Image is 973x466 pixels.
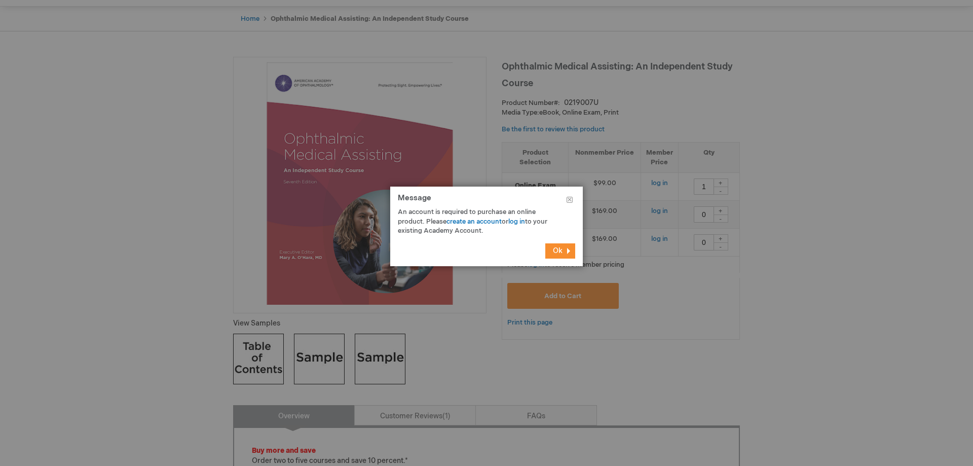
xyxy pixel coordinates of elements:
p: An account is required to purchase an online product. Please or to your existing Academy Account. [398,207,560,236]
a: log in [508,218,525,226]
button: Ok [545,243,575,259]
h1: Message [398,194,575,208]
a: create an account [446,218,502,226]
span: Ok [553,246,563,255]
